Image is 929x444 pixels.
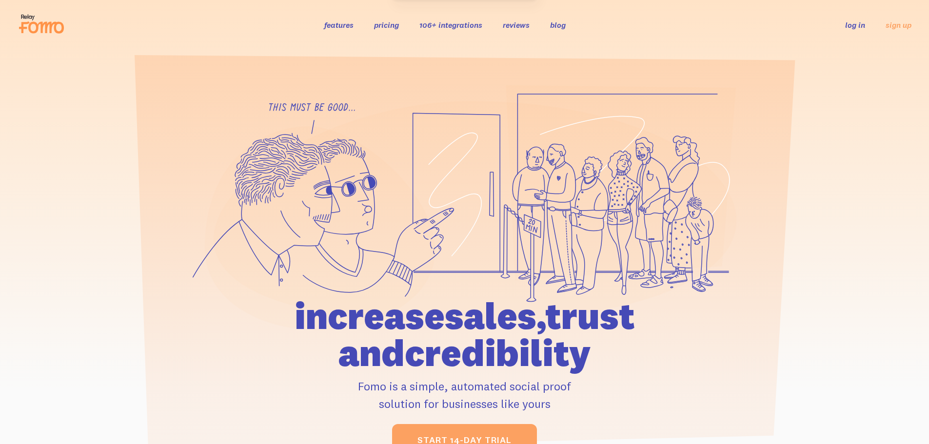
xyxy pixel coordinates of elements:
a: pricing [374,20,399,30]
h1: increase sales, trust and credibility [239,297,691,371]
a: log in [845,20,865,30]
a: 106+ integrations [419,20,482,30]
a: features [324,20,354,30]
a: sign up [886,20,911,30]
p: Fomo is a simple, automated social proof solution for businesses like yours [239,377,691,412]
a: reviews [503,20,530,30]
a: blog [550,20,566,30]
